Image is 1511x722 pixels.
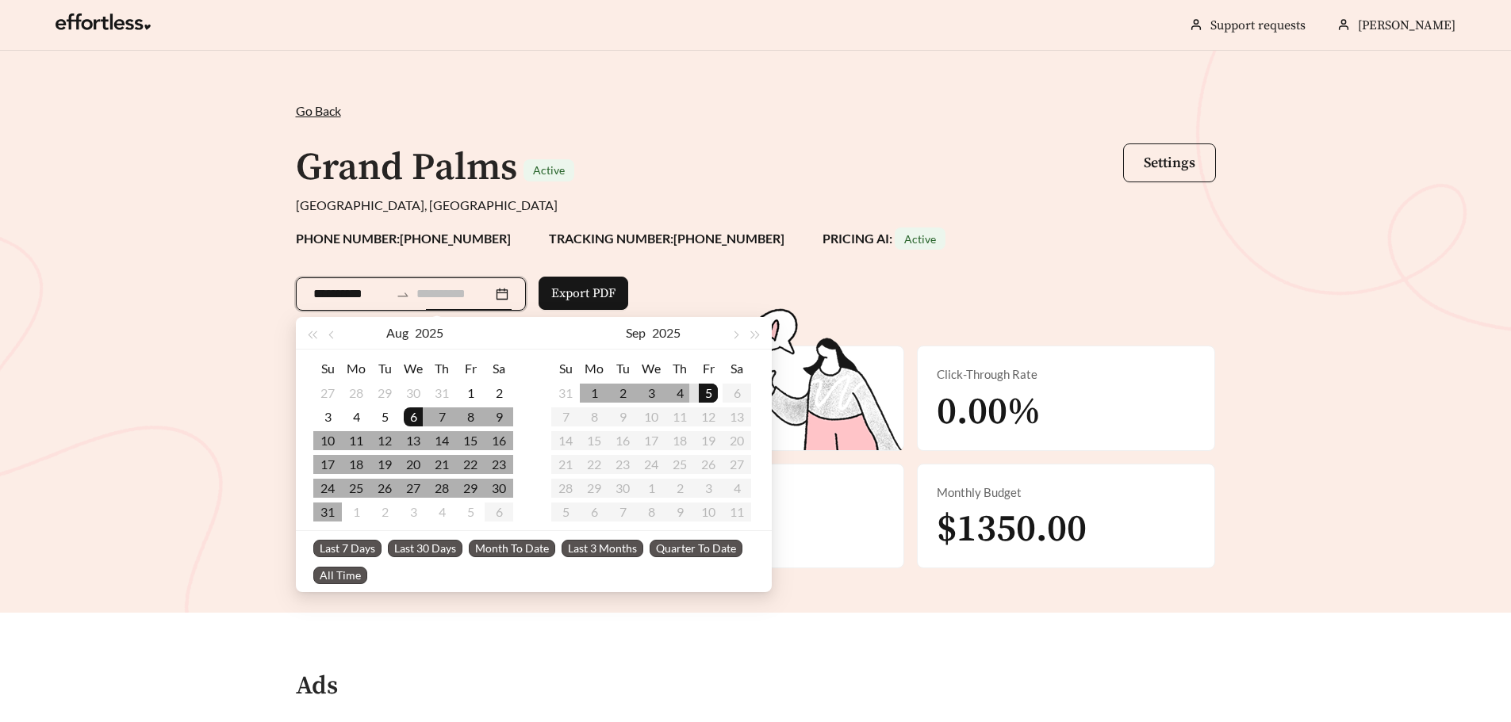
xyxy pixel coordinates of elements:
[370,356,399,381] th: Tu
[432,384,451,403] div: 31
[551,356,580,381] th: Su
[551,284,616,303] span: Export PDF
[375,479,394,498] div: 26
[461,479,480,498] div: 29
[313,381,342,405] td: 2025-07-27
[432,431,451,450] div: 14
[313,429,342,453] td: 2025-08-10
[347,431,366,450] div: 11
[399,500,428,524] td: 2025-09-03
[370,381,399,405] td: 2025-07-29
[404,407,423,426] div: 6
[637,381,665,405] td: 2025-09-03
[370,429,399,453] td: 2025-08-12
[347,455,366,474] div: 18
[318,479,337,498] div: 24
[428,356,456,381] th: Th
[347,384,366,403] div: 28
[456,500,485,524] td: 2025-09-05
[580,381,608,405] td: 2025-09-01
[556,384,575,403] div: 31
[665,356,694,381] th: Th
[404,431,423,450] div: 13
[823,231,945,246] strong: PRICING AI:
[456,381,485,405] td: 2025-08-01
[342,476,370,500] td: 2025-08-25
[461,455,480,474] div: 22
[489,455,508,474] div: 23
[485,476,513,500] td: 2025-08-30
[670,384,689,403] div: 4
[549,231,784,246] strong: TRACKING NUMBER: [PHONE_NUMBER]
[485,381,513,405] td: 2025-08-02
[699,384,718,403] div: 5
[347,479,366,498] div: 25
[342,429,370,453] td: 2025-08-11
[432,407,451,426] div: 7
[342,500,370,524] td: 2025-09-01
[489,407,508,426] div: 9
[428,381,456,405] td: 2025-07-31
[428,429,456,453] td: 2025-08-14
[937,365,1195,384] div: Click-Through Rate
[415,317,443,349] button: 2025
[428,453,456,476] td: 2025-08-21
[399,356,428,381] th: We
[375,502,394,521] div: 2
[318,407,337,426] div: 3
[342,356,370,381] th: Mo
[375,384,394,403] div: 29
[375,407,394,426] div: 5
[313,500,342,524] td: 2025-08-31
[642,384,661,403] div: 3
[723,356,751,381] th: Sa
[456,356,485,381] th: Fr
[937,483,1195,502] div: Monthly Budget
[456,476,485,500] td: 2025-08-29
[461,431,480,450] div: 15
[375,455,394,474] div: 19
[296,231,511,246] strong: PHONE NUMBER: [PHONE_NUMBER]
[296,673,338,701] h4: Ads
[399,429,428,453] td: 2025-08-13
[562,540,643,557] span: Last 3 Months
[1144,154,1195,172] span: Settings
[608,381,637,405] td: 2025-09-02
[399,476,428,500] td: 2025-08-27
[296,103,341,118] span: Go Back
[652,317,681,349] button: 2025
[428,405,456,429] td: 2025-08-07
[347,407,366,426] div: 4
[461,407,480,426] div: 8
[342,405,370,429] td: 2025-08-04
[318,384,337,403] div: 27
[318,455,337,474] div: 17
[313,356,342,381] th: Su
[313,540,382,557] span: Last 7 Days
[650,540,742,557] span: Quarter To Date
[428,500,456,524] td: 2025-09-04
[489,384,508,403] div: 2
[318,431,337,450] div: 10
[485,405,513,429] td: 2025-08-09
[342,453,370,476] td: 2025-08-18
[585,384,604,403] div: 1
[432,455,451,474] div: 21
[456,429,485,453] td: 2025-08-15
[1210,17,1306,33] a: Support requests
[461,384,480,403] div: 1
[396,287,410,301] span: to
[485,453,513,476] td: 2025-08-23
[937,506,1087,553] span: $1350.00
[399,453,428,476] td: 2025-08-20
[608,356,637,381] th: Tu
[404,479,423,498] div: 27
[904,232,936,246] span: Active
[485,356,513,381] th: Sa
[456,453,485,476] td: 2025-08-22
[318,502,337,521] div: 31
[313,567,367,584] span: All Time
[399,405,428,429] td: 2025-08-06
[432,479,451,498] div: 28
[694,356,723,381] th: Fr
